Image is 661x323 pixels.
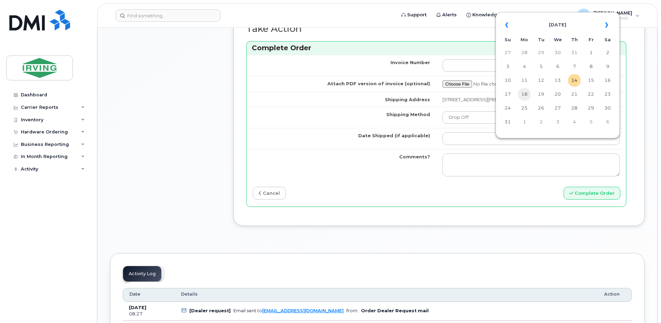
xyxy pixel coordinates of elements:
[551,35,564,45] th: We
[518,46,531,59] td: 28
[262,308,344,313] a: [EMAIL_ADDRESS][DOMAIN_NAME]
[598,288,632,302] th: Action
[601,60,614,73] td: 9
[518,74,531,87] td: 11
[593,10,632,16] span: [PERSON_NAME]
[601,102,614,114] td: 30
[585,88,597,101] td: 22
[601,74,614,87] td: 16
[129,305,146,310] b: [DATE]
[585,102,597,114] td: 29
[585,60,597,73] td: 8
[115,9,221,22] input: Find something...
[396,8,431,22] a: Support
[129,311,169,317] div: 08:27
[501,60,514,73] td: 3
[181,291,198,297] span: Details
[601,116,614,128] td: 6
[535,60,547,73] td: 5
[518,17,597,33] th: [DATE]
[535,102,547,114] td: 26
[189,308,231,313] b: [Dealer request]
[551,60,564,73] td: 6
[442,11,457,18] span: Alerts
[327,80,430,87] label: Attach PDF version of invoice (optional)
[585,74,597,87] td: 15
[535,88,547,101] td: 19
[601,35,614,45] th: Sa
[518,116,531,128] td: 1
[472,11,514,18] span: Knowledge Base
[535,116,547,128] td: 2
[431,8,462,22] a: Alerts
[601,46,614,59] td: 2
[601,88,614,101] td: 23
[501,74,514,87] td: 10
[518,88,531,101] td: 18
[601,17,614,33] th: »
[253,187,286,200] a: cancel
[568,88,581,101] td: 21
[518,60,531,73] td: 4
[551,88,564,101] td: 20
[551,116,564,128] td: 3
[436,92,626,107] td: [STREET_ADDRESS][PERSON_NAME], attention: [PERSON_NAME], 9th Floor
[361,308,429,313] b: Order Dealer Request mail
[233,308,344,313] div: Email sent to
[572,9,644,23] div: Roberts, Brad
[564,187,620,200] button: Complete Order
[535,46,547,59] td: 29
[390,59,430,66] label: Invoice Number
[501,116,514,128] td: 31
[407,11,427,18] span: Support
[568,116,581,128] td: 4
[346,308,358,313] span: from:
[568,46,581,59] td: 31
[501,46,514,59] td: 27
[568,74,581,87] td: 14
[399,154,430,160] label: Comments?
[535,74,547,87] td: 12
[551,46,564,59] td: 30
[551,74,564,87] td: 13
[501,17,514,33] th: «
[568,102,581,114] td: 28
[535,35,547,45] th: Tu
[585,116,597,128] td: 5
[129,291,140,297] span: Date
[501,102,514,114] td: 24
[518,35,531,45] th: Mo
[501,88,514,101] td: 17
[385,96,430,103] label: Shipping Address
[520,9,570,23] div: Quicklinks
[358,132,430,139] label: Date Shipped (if applicable)
[246,24,626,34] h2: Take Action
[386,111,430,118] label: Shipping Method
[501,35,514,45] th: Su
[568,60,581,73] td: 7
[585,35,597,45] th: Fr
[580,11,587,20] span: RB
[518,102,531,114] td: 25
[551,102,564,114] td: 27
[252,43,621,53] h3: Complete Order
[568,35,581,45] th: Th
[462,8,519,22] a: Knowledge Base
[585,46,597,59] td: 1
